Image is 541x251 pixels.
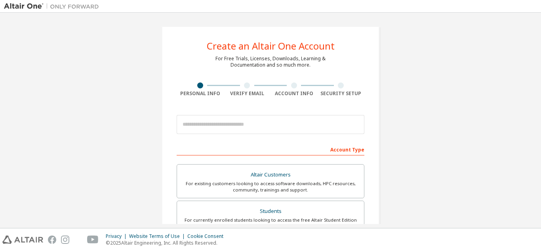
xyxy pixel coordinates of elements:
img: altair_logo.svg [2,236,43,244]
div: Create an Altair One Account [207,41,335,51]
div: For Free Trials, Licenses, Downloads, Learning & Documentation and so much more. [215,56,326,68]
img: instagram.svg [61,236,69,244]
div: Security Setup [318,90,365,97]
div: Website Terms of Use [129,233,187,240]
div: Personal Info [177,90,224,97]
div: Account Type [177,143,364,155]
img: youtube.svg [87,236,99,244]
img: Altair One [4,2,103,10]
div: Altair Customers [182,169,359,180]
img: facebook.svg [48,236,56,244]
div: Cookie Consent [187,233,228,240]
div: Privacy [106,233,129,240]
div: Students [182,206,359,217]
p: © 2025 Altair Engineering, Inc. All Rights Reserved. [106,240,228,246]
div: Account Info [270,90,318,97]
div: For currently enrolled students looking to access the free Altair Student Edition bundle and all ... [182,217,359,230]
div: For existing customers looking to access software downloads, HPC resources, community, trainings ... [182,180,359,193]
div: Verify Email [224,90,271,97]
